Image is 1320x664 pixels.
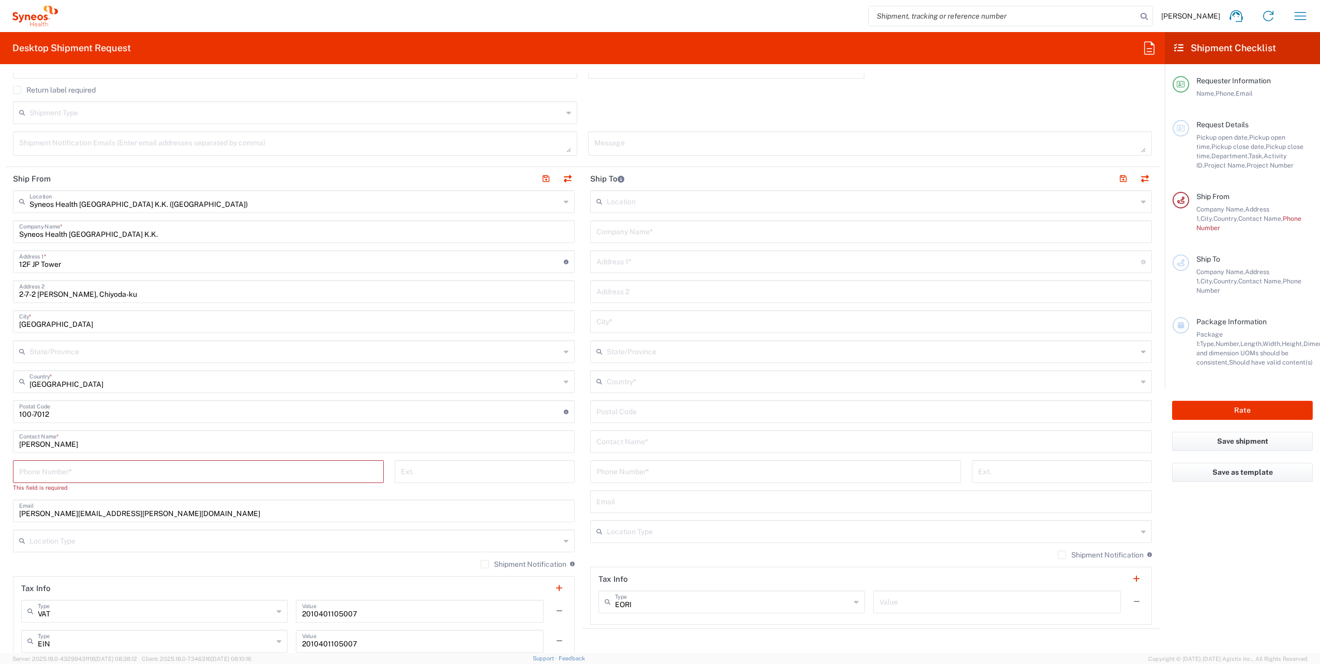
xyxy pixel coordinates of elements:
[142,656,251,662] span: Client: 2025.18.0-7346316
[1172,463,1313,482] button: Save as template
[1201,215,1213,222] span: City,
[1211,143,1266,150] span: Pickup close date,
[1263,340,1282,348] span: Width,
[598,574,628,584] h2: Tax Info
[1196,330,1223,348] span: Package 1:
[1174,42,1276,54] h2: Shipment Checklist
[1213,277,1238,285] span: Country,
[1196,205,1245,213] span: Company Name,
[1229,358,1313,366] span: Should have valid content(s)
[95,656,137,662] span: [DATE] 08:38:12
[533,655,559,661] a: Support
[1196,268,1245,276] span: Company Name,
[13,86,96,94] label: Return label required
[21,583,51,594] h2: Tax Info
[1196,255,1220,263] span: Ship To
[481,560,566,568] label: Shipment Notification
[1148,654,1308,663] span: Copyright © [DATE]-[DATE] Agistix Inc., All Rights Reserved
[13,483,384,492] div: This field is required
[1240,340,1263,348] span: Length,
[1058,551,1144,559] label: Shipment Notification
[1196,318,1267,326] span: Package Information
[1238,215,1283,222] span: Contact Name,
[1236,89,1253,97] span: Email
[590,174,624,184] h2: Ship To
[869,6,1137,26] input: Shipment, tracking or reference number
[12,42,131,54] h2: Desktop Shipment Request
[1196,77,1271,85] span: Requester Information
[1200,340,1216,348] span: Type,
[1161,11,1220,21] span: [PERSON_NAME]
[1196,192,1229,201] span: Ship From
[211,656,251,662] span: [DATE] 08:10:16
[1196,133,1249,141] span: Pickup open date,
[1204,161,1247,169] span: Project Name,
[1196,120,1249,129] span: Request Details
[1216,89,1236,97] span: Phone,
[1201,277,1213,285] span: City,
[559,655,585,661] a: Feedback
[1172,401,1313,420] button: Rate
[1238,277,1283,285] span: Contact Name,
[1213,215,1238,222] span: Country,
[1211,152,1249,160] span: Department,
[1216,340,1240,348] span: Number,
[12,656,137,662] span: Server: 2025.18.0-4329943ff18
[1196,89,1216,97] span: Name,
[1249,152,1264,160] span: Task,
[1172,432,1313,451] button: Save shipment
[13,174,51,184] h2: Ship From
[1282,340,1303,348] span: Height,
[1247,161,1294,169] span: Project Number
